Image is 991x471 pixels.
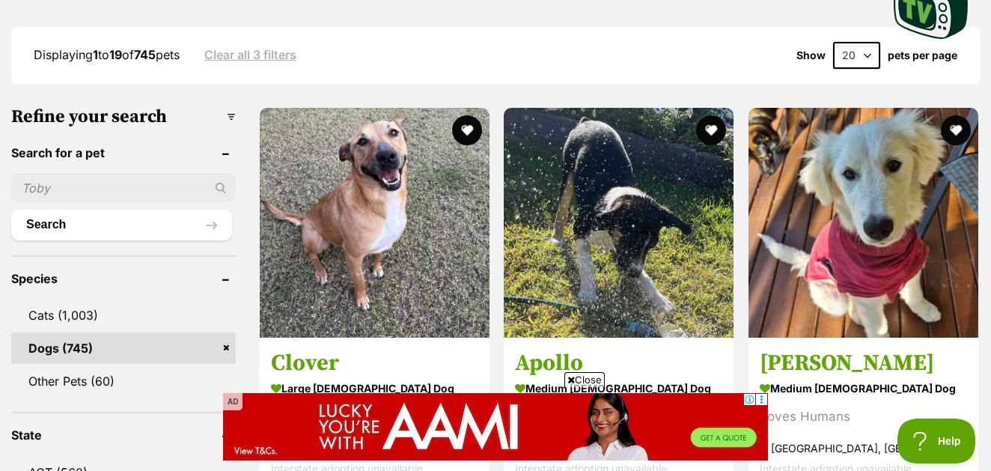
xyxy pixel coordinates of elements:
[134,47,156,62] strong: 745
[223,393,243,410] span: AD
[796,49,826,61] span: Show
[34,47,180,62] span: Displaying to of pets
[271,348,478,377] h3: Clover
[11,272,236,285] header: Species
[515,377,722,398] strong: medium [DEMOGRAPHIC_DATA] Dog
[941,115,971,145] button: favourite
[11,428,236,442] header: State
[11,106,236,127] h3: Refine your search
[11,210,232,240] button: Search
[11,300,236,331] a: Cats (1,003)
[452,115,482,145] button: favourite
[760,348,967,377] h3: [PERSON_NAME]
[495,463,496,464] iframe: Advertisement
[11,365,236,397] a: Other Pets (60)
[697,115,727,145] button: favourite
[760,377,967,398] strong: medium [DEMOGRAPHIC_DATA] Dog
[93,47,98,62] strong: 1
[888,49,957,61] label: pets per page
[564,372,605,387] span: Close
[11,174,236,202] input: Toby
[109,47,122,62] strong: 19
[760,406,967,426] div: Loves Humans
[897,419,976,464] iframe: Help Scout Beacon - Open
[1,1,13,13] img: consumer-privacy-logo.png
[504,108,734,338] img: Apollo - Australian Kelpie Dog
[11,146,236,159] header: Search for a pet
[515,348,722,377] h3: Apollo
[748,108,978,338] img: Alfonzo - Maremma Sheepdog
[260,108,490,338] img: Clover - Australian Kelpie x Labrador Retriever Dog
[760,437,967,458] strong: [GEOGRAPHIC_DATA], [GEOGRAPHIC_DATA]
[11,332,236,364] a: Dogs (745)
[271,377,478,398] strong: large [DEMOGRAPHIC_DATA] Dog
[204,48,296,61] a: Clear all 3 filters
